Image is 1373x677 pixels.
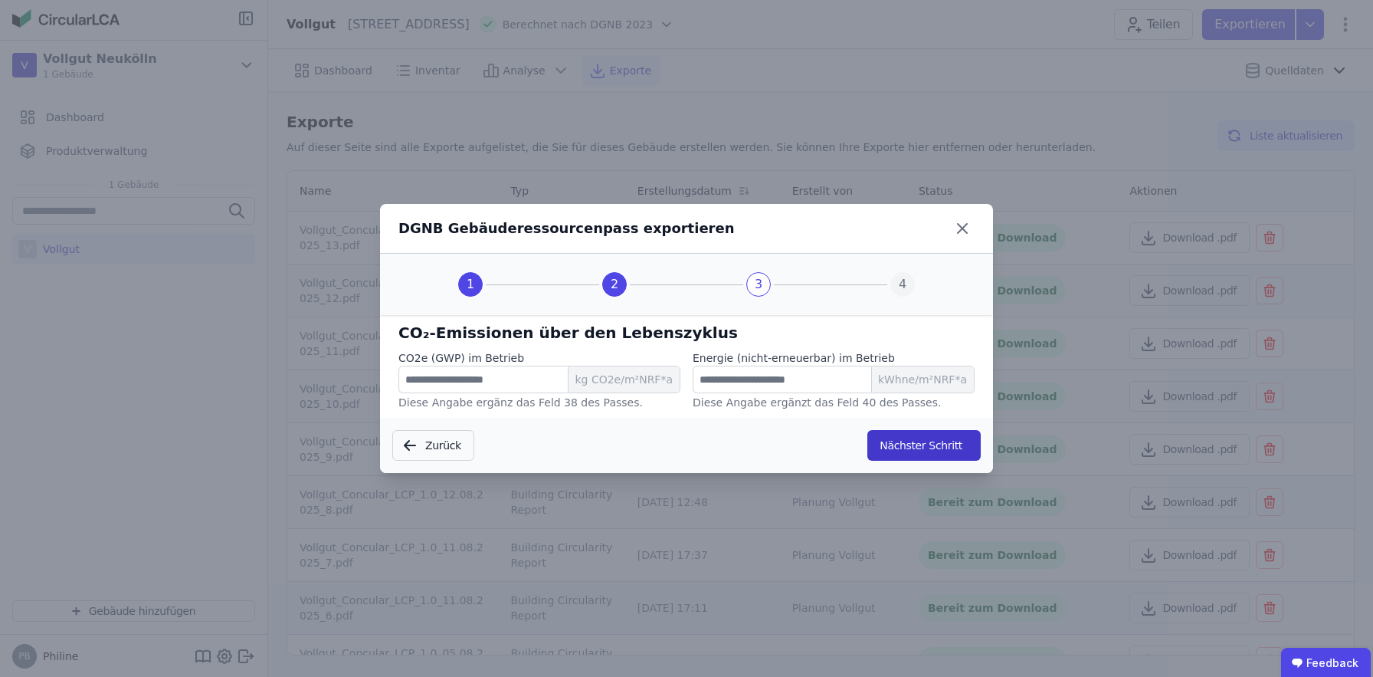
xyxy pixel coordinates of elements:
[398,396,643,409] label: Diese Angabe ergänz das Feld 38 des Passes.
[602,272,627,297] div: 2
[867,430,981,461] button: Nächster Schritt
[398,218,735,239] div: DGNB Gebäuderessourcenpass exportieren
[392,430,474,461] button: Zurück
[746,272,771,297] div: 3
[398,350,524,366] label: CO2e (GWP) im Betrieb
[871,366,974,393] span: kWhne/m²NRF*a
[398,321,975,344] h6: CO₂-Emissionen über den Lebenszyklus
[693,396,941,409] label: Diese Angabe ergänzt das Feld 40 des Passes.
[693,350,895,366] label: Energie (nicht-erneuerbar) im Betrieb
[890,272,915,297] div: 4
[458,272,483,297] div: 1
[568,366,680,393] span: kg CO2e/m²NRF*a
